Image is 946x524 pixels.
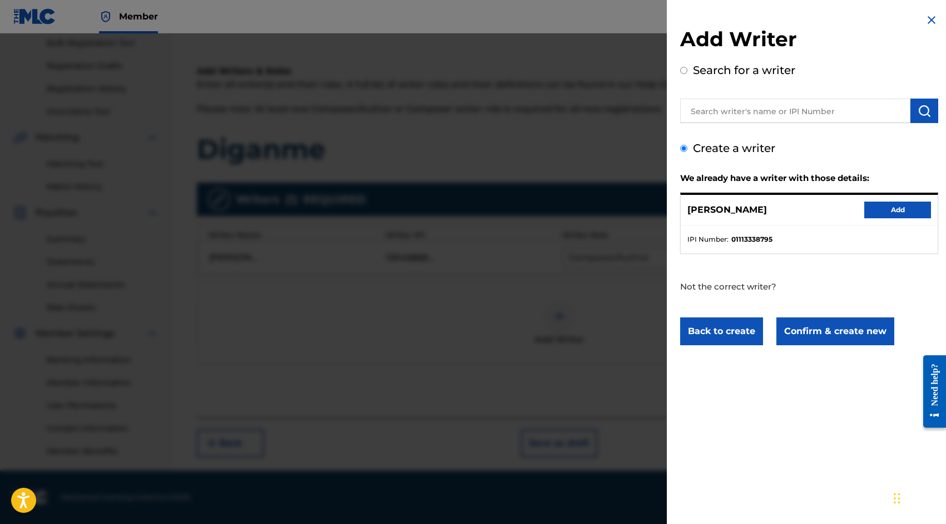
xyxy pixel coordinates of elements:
span: Member [119,10,158,23]
button: Back to create [680,317,763,345]
input: Search writer's name or IPI Number [680,99,910,123]
iframe: Chat Widget [890,471,946,524]
p: [PERSON_NAME] [687,203,767,217]
button: Confirm & create new [776,317,894,345]
div: Drag [894,482,900,515]
img: Top Rightsholder [99,10,112,23]
h2: We already have a writer with those details: [680,173,938,187]
label: Create a writer [693,141,775,155]
span: IPI Number : [687,234,729,244]
img: Search Works [918,104,931,117]
p: Not the correct writer? [680,254,875,307]
h2: Add Writer [680,27,938,55]
label: Search for a writer [693,63,795,77]
img: MLC Logo [13,8,56,25]
button: Add [864,202,931,218]
strong: 01113338795 [731,234,772,244]
iframe: Resource Center [915,345,946,437]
